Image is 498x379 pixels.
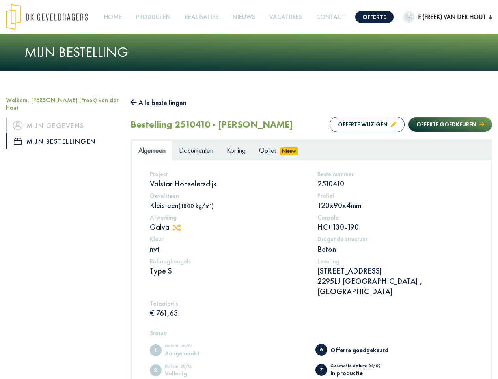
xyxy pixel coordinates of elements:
[330,117,405,132] button: Offerte wijzigen
[179,202,214,210] span: (1800 kg/m³)
[14,138,22,145] img: icon
[150,178,306,189] p: Valstar Honselersdijk
[315,364,327,376] span: In productie
[330,364,395,370] div: Geschatte datum: 04/09
[355,11,394,23] a: Offerte
[6,96,119,111] h5: Welkom, [PERSON_NAME] (Freek) van der Hout
[408,117,492,132] button: Offerte goedkeuren
[259,146,277,155] span: Opties
[24,44,474,61] h1: Mijn bestelling
[415,12,489,22] span: F. (Freek) van der Hout
[317,257,473,265] h5: Levering
[150,200,306,210] p: Kleisteen
[6,4,88,30] img: logo
[317,244,473,254] p: Beton
[150,192,306,199] h5: Gevelsteen
[317,214,473,221] h5: Console
[280,147,298,155] span: Nieuw
[317,266,473,296] p: [STREET_ADDRESS] 2295LJ [GEOGRAPHIC_DATA] , [GEOGRAPHIC_DATA]
[150,222,306,232] p: Galva
[165,350,230,356] div: Aangemaakt
[165,344,230,350] div: Datum: 28/03
[131,96,187,109] button: Alle bestellingen
[330,347,395,353] div: Offerte goedgekeurd
[403,11,415,23] img: dummypic.png
[229,8,258,26] a: Nieuws
[150,235,306,243] h5: Kleur
[150,244,306,254] p: nvt
[133,8,174,26] a: Producten
[179,146,213,155] span: Documenten
[317,222,473,232] p: HC+130-190
[317,192,473,199] h5: Profiel
[6,118,119,133] a: iconMijn gegevens
[317,200,473,210] p: 120x90x4mm
[150,308,306,318] p: € 761,63
[131,119,293,130] h2: Bestelling 2510410 - [PERSON_NAME]
[150,257,306,265] h5: Rollaagbeugels
[138,146,166,155] span: Algemeen
[150,170,306,178] h5: Project
[150,364,162,376] span: Volledig
[13,121,22,130] img: icon
[6,133,119,149] a: iconMijn bestellingen
[150,266,306,276] p: Type S
[330,370,395,376] div: In productie
[101,8,125,26] a: Home
[315,344,327,356] span: Offerte goedgekeurd
[150,300,306,307] h5: Totaalprijs
[317,178,473,189] p: 2510410
[313,8,348,26] a: Contact
[150,329,473,337] h5: Status:
[403,11,492,23] button: F. (Freek) van der Hout
[150,344,162,356] span: Aangemaakt
[227,146,246,155] span: Korting
[150,214,306,221] h5: Afwerking
[266,8,305,26] a: Vacatures
[317,235,473,243] h5: Dragende structuur
[165,370,230,376] div: Volledig
[317,170,473,178] h5: Bestelnummer
[165,364,230,370] div: Datum: 28/03
[132,141,491,160] ul: Tabs
[182,8,222,26] a: Realisaties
